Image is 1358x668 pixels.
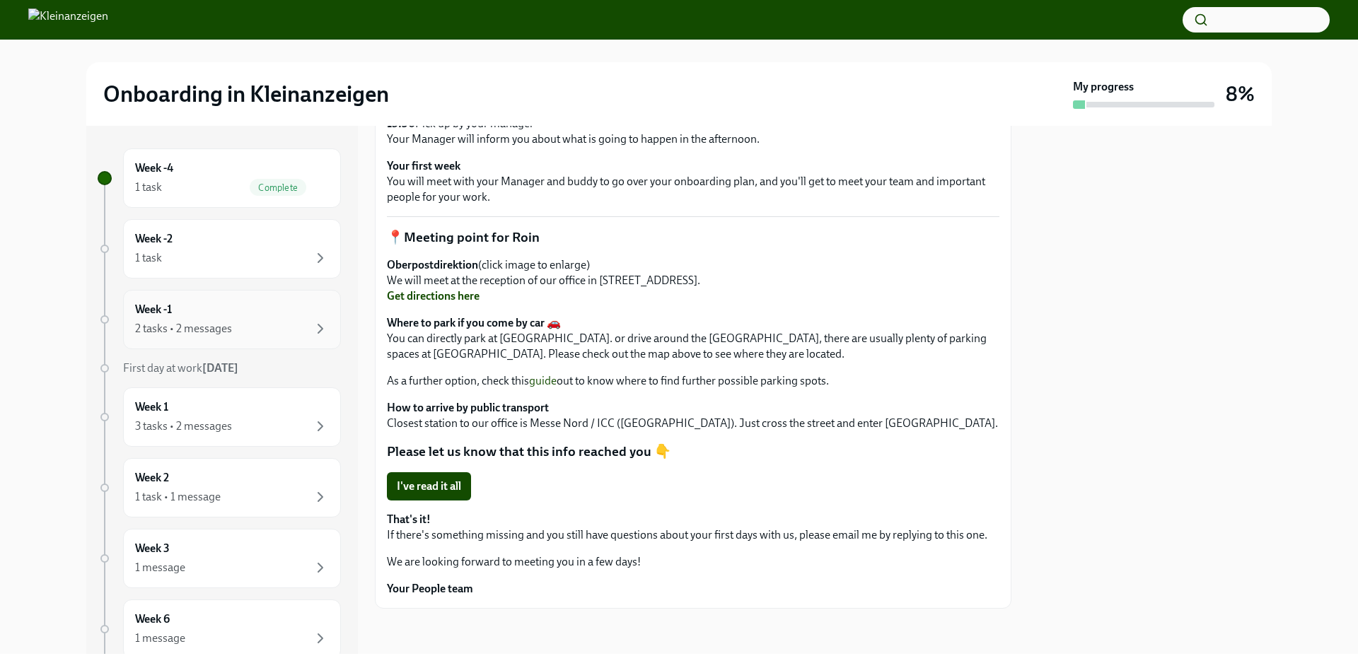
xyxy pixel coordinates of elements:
a: Week 61 message [98,599,341,659]
p: We are looking forward to meeting you in a few days! [387,554,999,570]
strong: My progress [1073,79,1134,95]
p: As a further option, check this out to know where to find further possible parking spots. [387,373,999,389]
h6: Week -1 [135,302,172,317]
div: 1 message [135,631,185,646]
a: Get directions here [387,289,480,303]
div: 1 task • 1 message [135,489,221,505]
div: 1 message [135,560,185,575]
div: 3 tasks • 2 messages [135,418,232,434]
span: I've read it all [397,479,461,493]
a: Week -41 taskComplete [98,148,341,208]
div: 1 task [135,180,162,195]
strong: Your People team [387,582,473,595]
p: You can directly park at [GEOGRAPHIC_DATA]. or drive around the [GEOGRAPHIC_DATA], there are usua... [387,315,999,362]
img: Kleinanzeigen [28,8,108,31]
h6: Week 2 [135,470,169,486]
strong: [DATE] [202,361,238,375]
a: Week 31 message [98,529,341,588]
a: Week -12 tasks • 2 messages [98,290,341,349]
h6: Week 1 [135,399,168,415]
h3: 8% [1226,81,1255,107]
a: Week 21 task • 1 message [98,458,341,517]
span: First day at work [123,361,238,375]
h6: Week -4 [135,160,173,176]
h6: Week -2 [135,231,173,247]
p: 📍Meeting point for Roin [387,228,999,247]
h6: Week 3 [135,541,170,556]
a: Week 13 tasks • 2 messages [98,387,341,447]
div: 1 task [135,250,162,266]
p: Closest station to our office is Messe Nord / ICC ([GEOGRAPHIC_DATA]). Just cross the street and ... [387,400,999,431]
strong: That's it! [387,512,431,526]
strong: Oberpostdirektion [387,258,478,271]
strong: Your first week [387,159,460,172]
strong: Where to park if you come by car 🚗 [387,316,561,329]
p: You will meet with your Manager and buddy to go over your onboarding plan, and you'll get to meet... [387,158,999,205]
a: First day at work[DATE] [98,361,341,376]
h2: Onboarding in Kleinanzeigen [103,80,389,108]
button: I've read it all [387,472,471,500]
div: 2 tasks • 2 messages [135,321,232,336]
p: (click image to enlarge) We will meet at the reception of our office in [STREET_ADDRESS]. [387,257,999,304]
p: If there's something missing and you still have questions about your first days with us, please e... [387,512,999,543]
h6: Week 6 [135,611,170,627]
a: Week -21 task [98,219,341,279]
p: Pick up by your manager Your Manager will inform you about what is going to happen in the afternoon. [387,116,999,147]
a: guide [529,374,557,387]
strong: 15:30 [387,117,415,130]
strong: How to arrive by public transport [387,401,549,414]
p: Please let us know that this info reached you 👇 [387,443,999,461]
span: Complete [250,182,306,193]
